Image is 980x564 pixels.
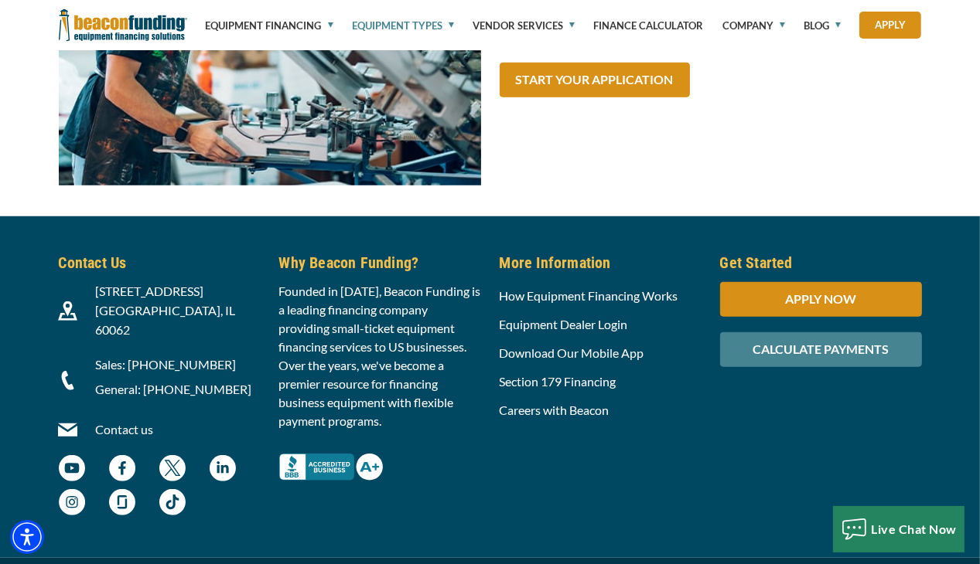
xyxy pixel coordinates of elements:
[59,463,85,477] a: Beacon Funding YouTube Channel - open in a new tab
[279,454,383,481] img: Better Business Bureau Complaint Free A+ Rating
[58,371,77,390] img: Beacon Funding Phone
[95,355,261,374] p: Sales: [PHONE_NUMBER]
[10,520,44,554] div: Accessibility Menu
[500,317,628,331] a: Equipment Dealer Login
[279,450,383,464] a: Better Business Bureau Complaint Free A+ Rating - open in a new tab
[159,455,186,481] img: Beacon Funding twitter
[500,403,610,417] a: Careers with Beacon
[720,291,922,306] a: APPLY NOW
[159,489,186,515] img: Beacon Funding TikTok
[59,42,481,57] a: Screen Printer
[109,489,135,515] img: Beacon Funding Glassdoor
[59,489,85,515] img: Beacon Funding Instagram
[58,420,77,440] img: Beacon Funding Email Contact Icon
[279,251,481,274] h5: Why Beacon Funding?
[500,288,678,303] a: How Equipment Financing Works
[95,284,235,337] span: [STREET_ADDRESS] [GEOGRAPHIC_DATA], IL 60062
[95,380,261,399] p: General: [PHONE_NUMBER]
[159,497,186,511] a: Beacon Funding TikTok - open in a new tab
[500,63,690,97] a: START YOUR APPLICATION
[833,506,965,552] button: Live Chat Now
[720,332,922,367] div: CALCULATE PAYMENTS
[859,12,921,39] a: Apply
[720,341,922,356] a: CALCULATE PAYMENTS
[109,463,135,477] a: Beacon Funding Facebook - open in a new tab
[500,251,702,274] h5: More Information
[59,497,85,511] a: Beacon Funding Instagram - open in a new tab
[720,251,922,274] h5: Get Started
[59,251,261,274] h5: Contact Us
[500,374,616,389] a: Section 179 Financing
[58,301,77,321] img: Beacon Funding location
[872,522,958,536] span: Live Chat Now
[159,463,186,477] a: Beacon Funding twitter - open in a new tab
[109,497,135,511] a: Beacon Funding Glassdoor - open in a new tab
[279,282,481,430] p: Founded in [DATE], Beacon Funding is a leading financing company providing small-ticket equipment...
[95,422,153,437] a: Contact us
[500,345,644,360] a: Download Our Mobile App
[109,455,135,481] img: Beacon Funding Facebook
[210,463,236,477] a: Beacon Funding LinkedIn - open in a new tab
[59,455,85,481] img: Beacon Funding YouTube Channel
[210,455,236,481] img: Beacon Funding LinkedIn
[720,282,922,317] div: APPLY NOW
